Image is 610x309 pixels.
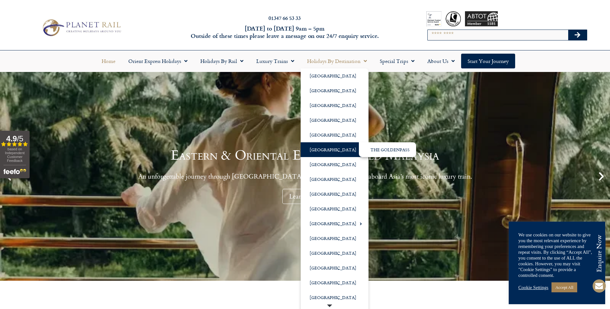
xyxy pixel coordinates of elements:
a: [GEOGRAPHIC_DATA] [301,246,369,260]
img: Planet Rail Train Holidays Logo [39,17,123,38]
a: [GEOGRAPHIC_DATA] [301,201,369,216]
a: 01347 66 53 33 [269,14,301,22]
button: Search [568,30,587,40]
a: The GoldenPass [359,142,416,157]
a: Orient Express Holidays [122,54,194,68]
a: [GEOGRAPHIC_DATA] [301,275,369,290]
a: Home [95,54,122,68]
a: [GEOGRAPHIC_DATA] [301,157,369,172]
a: [GEOGRAPHIC_DATA] [301,172,369,187]
p: An unforgettable journey through [GEOGRAPHIC_DATA]’s jungles and coastlines aboard Asia’s most ic... [138,172,472,181]
a: Special Trips [373,54,421,68]
a: Holidays by Destination [301,54,373,68]
a: [GEOGRAPHIC_DATA] [301,83,369,98]
a: About Us [421,54,461,68]
a: [GEOGRAPHIC_DATA] [301,216,369,231]
a: Start your Journey [461,54,515,68]
a: Learn More [282,189,328,204]
div: Next slide [596,171,607,182]
h1: Eastern & Oriental Express – Wild Malaysia [138,149,472,162]
a: Accept All [551,282,577,292]
a: [GEOGRAPHIC_DATA] [301,113,369,128]
a: [GEOGRAPHIC_DATA] [301,260,369,275]
a: [GEOGRAPHIC_DATA] [301,128,369,142]
a: [GEOGRAPHIC_DATA] [301,142,369,157]
h6: [DATE] to [DATE] 9am – 5pm Outside of these times please leave a message on our 24/7 enquiry serv... [164,25,405,40]
div: We use cookies on our website to give you the most relevant experience by remembering your prefer... [518,232,596,278]
a: [GEOGRAPHIC_DATA] [301,187,369,201]
a: Cookie Settings [518,285,548,290]
a: [GEOGRAPHIC_DATA] [301,290,369,305]
a: Luxury Trains [250,54,301,68]
a: [GEOGRAPHIC_DATA] [301,68,369,83]
a: [GEOGRAPHIC_DATA] [301,231,369,246]
a: [GEOGRAPHIC_DATA] [301,98,369,113]
ul: [GEOGRAPHIC_DATA] [359,142,416,157]
a: Holidays by Rail [194,54,250,68]
nav: Menu [3,54,607,68]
